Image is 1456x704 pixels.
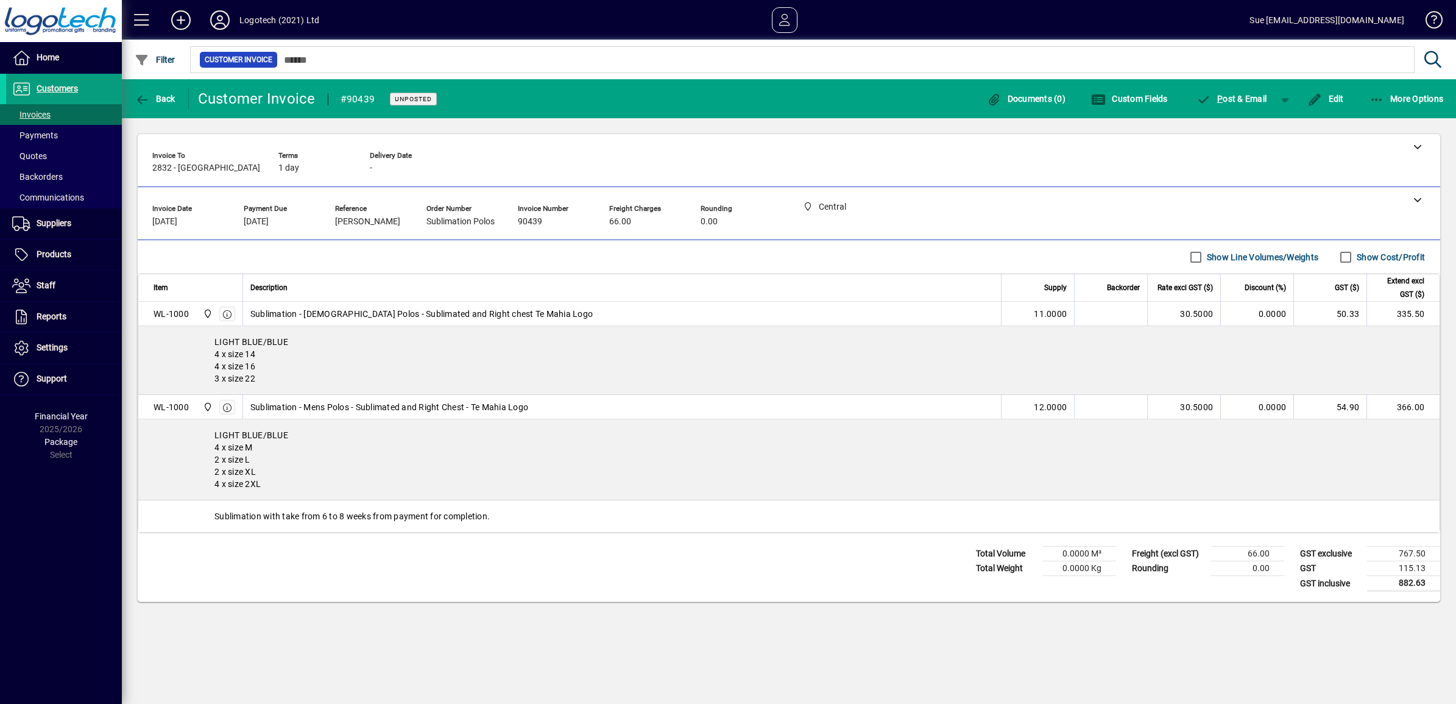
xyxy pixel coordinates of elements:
span: Central [200,307,214,321]
a: Invoices [6,104,122,125]
span: Home [37,52,59,62]
span: 2832 - [GEOGRAPHIC_DATA] [152,163,260,173]
span: Payments [12,130,58,140]
span: Products [37,249,71,259]
span: GST ($) [1335,281,1359,294]
a: Knowledge Base [1416,2,1441,42]
td: 0.00 [1211,561,1284,576]
div: #90439 [341,90,375,109]
div: LIGHT BLUE/BLUE 4 x size M 2 x size L 2 x size XL 4 x size 2XL [138,419,1440,500]
td: 115.13 [1367,561,1440,576]
span: 0.00 [701,217,718,227]
button: Documents (0) [983,88,1069,110]
td: GST exclusive [1294,547,1367,561]
td: GST [1294,561,1367,576]
a: Home [6,43,122,73]
span: Support [37,374,67,383]
a: Settings [6,333,122,363]
span: Unposted [395,95,432,103]
span: ost & Email [1196,94,1267,104]
a: Staff [6,271,122,301]
td: Total Weight [970,561,1043,576]
td: GST inclusive [1294,576,1367,591]
span: Discount (%) [1245,281,1286,294]
div: WL-1000 [154,401,189,413]
td: 0.0000 [1220,302,1293,326]
span: [PERSON_NAME] [335,217,400,227]
button: Post & Email [1190,88,1273,110]
span: 11.0000 [1034,308,1067,320]
span: 66.00 [609,217,631,227]
span: Communications [12,193,84,202]
span: Supply [1044,281,1067,294]
a: Quotes [6,146,122,166]
span: Invoices [12,110,51,119]
td: 54.90 [1293,395,1366,419]
span: Filter [135,55,175,65]
label: Show Line Volumes/Weights [1204,251,1318,263]
button: Edit [1304,88,1347,110]
span: Custom Fields [1091,94,1168,104]
a: Products [6,240,122,270]
div: 30.5000 [1155,401,1213,413]
span: P [1217,94,1223,104]
label: Show Cost/Profit [1354,251,1425,263]
div: WL-1000 [154,308,189,320]
a: Suppliers [6,208,122,239]
td: 882.63 [1367,576,1440,591]
td: Freight (excl GST) [1126,547,1211,561]
td: Total Volume [970,547,1043,561]
td: 335.50 [1366,302,1440,326]
td: 366.00 [1366,395,1440,419]
app-page-header-button: Back [122,88,189,110]
div: Logotech (2021) Ltd [239,10,319,30]
td: 0.0000 M³ [1043,547,1116,561]
button: Add [161,9,200,31]
span: Sublimation - [DEMOGRAPHIC_DATA] Polos - Sublimated and Right chest Te Mahia Logo [250,308,593,320]
div: Sublimation with take from 6 to 8 weeks from payment for completion. [138,500,1440,532]
span: Suppliers [37,218,71,228]
td: 0.0000 Kg [1043,561,1116,576]
span: Financial Year [35,411,88,421]
td: 50.33 [1293,302,1366,326]
span: Item [154,281,168,294]
td: 66.00 [1211,547,1284,561]
td: 767.50 [1367,547,1440,561]
span: Extend excl GST ($) [1374,274,1424,301]
span: Back [135,94,175,104]
span: Customer Invoice [205,54,272,66]
span: Backorders [12,172,63,182]
button: Profile [200,9,239,31]
span: More Options [1369,94,1444,104]
button: More Options [1366,88,1447,110]
span: Customers [37,84,78,93]
td: Rounding [1126,561,1211,576]
span: 90439 [518,217,542,227]
span: Package [44,437,77,447]
span: [DATE] [244,217,269,227]
div: Customer Invoice [198,89,316,108]
span: Rate excl GST ($) [1157,281,1213,294]
span: Sublimation - Mens Polos - Sublimated and Right Chest - Te Mahia Logo [250,401,528,413]
span: [DATE] [152,217,177,227]
span: Staff [37,280,55,290]
span: 1 day [278,163,299,173]
span: Description [250,281,288,294]
span: Documents (0) [986,94,1065,104]
button: Back [132,88,178,110]
span: Settings [37,343,68,352]
span: Quotes [12,151,47,161]
td: 0.0000 [1220,395,1293,419]
span: Edit [1307,94,1344,104]
a: Support [6,364,122,394]
span: 12.0000 [1034,401,1067,413]
div: 30.5000 [1155,308,1213,320]
a: Payments [6,125,122,146]
div: LIGHT BLUE/BLUE 4 x size 14 4 x size 16 3 x size 22 [138,326,1440,394]
a: Reports [6,302,122,332]
button: Custom Fields [1088,88,1171,110]
a: Backorders [6,166,122,187]
button: Filter [132,49,178,71]
a: Communications [6,187,122,208]
span: Central [200,400,214,414]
